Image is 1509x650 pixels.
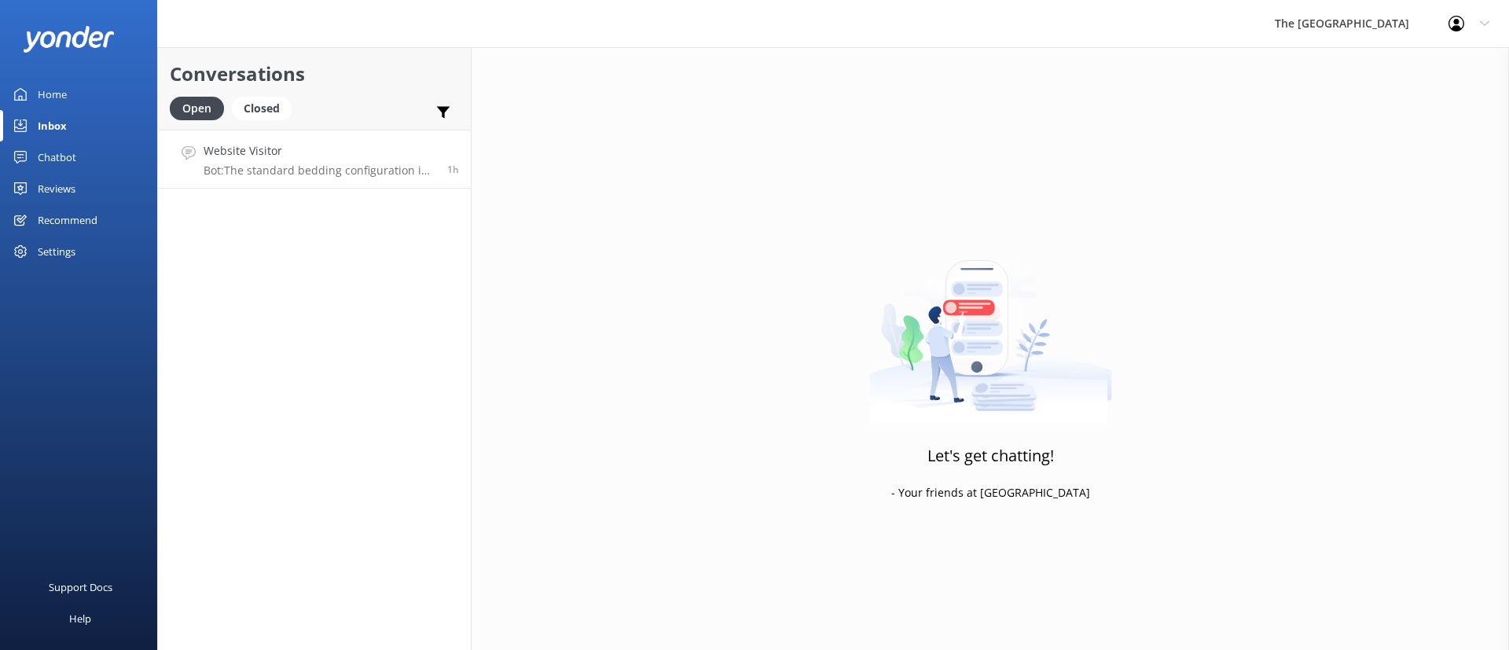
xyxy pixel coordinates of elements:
[38,79,67,110] div: Home
[38,236,75,267] div: Settings
[927,443,1054,468] h3: Let's get chatting!
[69,603,91,634] div: Help
[232,99,299,116] a: Closed
[447,163,459,176] span: 04:50pm 16-Aug-2025 (UTC -10:00) Pacific/Honolulu
[24,26,114,52] img: yonder-white-logo.png
[204,142,435,160] h4: Website Visitor
[170,99,232,116] a: Open
[869,227,1112,424] img: artwork of a man stealing a conversation from at giant smartphone
[38,141,76,173] div: Chatbot
[38,110,67,141] div: Inbox
[891,484,1090,501] p: - Your friends at [GEOGRAPHIC_DATA]
[38,204,97,236] div: Recommend
[158,130,471,189] a: Website VisitorBot:The standard bedding configuration in a Beachfront Room is 1 King Bed. However...
[170,59,459,89] h2: Conversations
[49,571,112,603] div: Support Docs
[170,97,224,120] div: Open
[204,163,435,178] p: Bot: The standard bedding configuration in a Beachfront Room is 1 King Bed. However, alternative ...
[232,97,292,120] div: Closed
[38,173,75,204] div: Reviews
